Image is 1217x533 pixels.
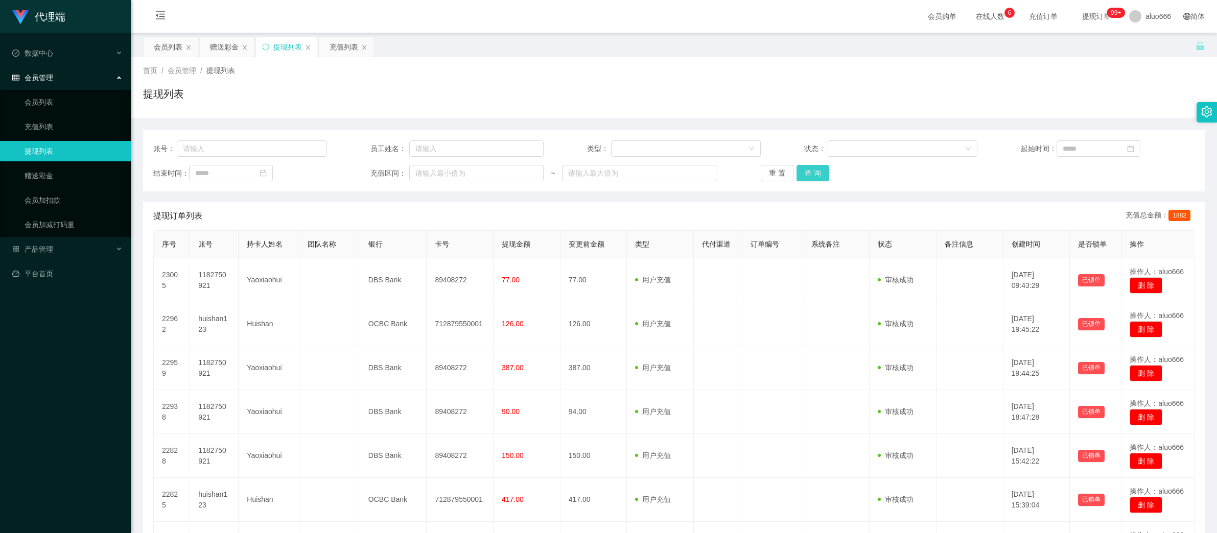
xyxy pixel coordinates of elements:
[1130,399,1184,407] span: 操作人：aluo666
[247,240,283,248] span: 持卡人姓名
[154,390,190,434] td: 22938
[360,302,427,346] td: OCBC Bank
[635,407,671,416] span: 用户充值
[1003,390,1070,434] td: [DATE] 18:47:28
[154,258,190,302] td: 23005
[198,240,213,248] span: 账号
[360,390,427,434] td: DBS Bank
[308,240,336,248] span: 团队名称
[154,346,190,390] td: 22959
[562,165,717,181] input: 请输入最大值为
[1078,450,1105,462] button: 已锁单
[1021,143,1057,154] span: 起始时间：
[239,434,299,478] td: Yaoxiaohui
[239,302,299,346] td: Huishan
[35,1,65,33] h1: 代理端
[168,66,196,75] span: 会员管理
[12,246,19,253] i: 图标: appstore-o
[1003,258,1070,302] td: [DATE] 09:43:29
[190,390,239,434] td: 1182750921
[635,451,671,459] span: 用户充值
[1078,318,1105,330] button: 已锁单
[427,478,494,522] td: 712879550001
[161,66,163,75] span: /
[878,451,914,459] span: 审核成功
[360,258,427,302] td: DBS Bank
[1130,355,1184,364] span: 操作人：aluo666
[143,66,157,75] span: 首页
[635,364,671,372] span: 用户充值
[143,1,178,33] i: 图标: menu-fold
[153,210,202,222] span: 提现订单列表
[25,165,123,186] a: 赠送彩金
[569,240,604,248] span: 变更前金额
[162,240,176,248] span: 序号
[154,302,190,346] td: 22962
[154,434,190,478] td: 22828
[242,44,248,51] i: 图标: close
[560,346,627,390] td: 387.00
[427,346,494,390] td: 89408272
[25,116,123,137] a: 充值列表
[185,44,192,51] i: 图标: close
[635,495,671,503] span: 用户充值
[206,66,235,75] span: 提现列表
[1130,311,1184,320] span: 操作人：aluo666
[427,434,494,478] td: 89408272
[587,143,611,154] span: 类型：
[1130,497,1162,513] button: 删 除
[878,407,914,416] span: 审核成功
[12,49,53,57] span: 数据中心
[702,240,731,248] span: 代付渠道
[409,140,544,157] input: 请输入
[1130,365,1162,381] button: 删 除
[1078,406,1105,418] button: 已锁单
[878,495,914,503] span: 审核成功
[200,66,202,75] span: /
[1107,8,1125,18] sup: 1185
[560,302,627,346] td: 126.00
[1004,8,1015,18] sup: 6
[25,190,123,210] a: 会员加扣款
[360,346,427,390] td: DBS Bank
[190,258,239,302] td: 1182750921
[1024,13,1063,20] span: 充值订单
[1130,321,1162,337] button: 删 除
[210,37,239,57] div: 赠送彩金
[878,320,914,328] span: 审核成功
[1078,274,1105,286] button: 已锁单
[190,434,239,478] td: 1182750921
[1078,362,1105,374] button: 已锁单
[635,276,671,284] span: 用户充值
[1130,268,1184,276] span: 操作人：aluo666
[1003,346,1070,390] td: [DATE] 19:44:25
[1003,302,1070,346] td: [DATE] 19:45:22
[1003,434,1070,478] td: [DATE] 15:42:22
[635,240,649,248] span: 类型
[1130,443,1184,451] span: 操作人：aluo666
[751,240,779,248] span: 订单编号
[12,74,19,81] i: 图标: table
[502,407,520,416] span: 90.00
[262,43,269,51] i: 图标: sync
[1077,13,1116,20] span: 提现订单
[190,346,239,390] td: 1182750921
[25,214,123,235] a: 会员加减打码量
[435,240,449,248] span: 卡号
[427,258,494,302] td: 89408272
[273,37,302,57] div: 提现列表
[878,276,914,284] span: 审核成功
[1130,240,1144,248] span: 操作
[560,258,627,302] td: 77.00
[190,478,239,522] td: huishan123
[878,240,892,248] span: 状态
[239,478,299,522] td: Huishan
[409,165,544,181] input: 请输入最小值为
[25,141,123,161] a: 提现列表
[360,434,427,478] td: DBS Bank
[1003,478,1070,522] td: [DATE] 15:39:04
[153,143,177,154] span: 账号：
[965,146,971,153] i: 图标: down
[560,390,627,434] td: 94.00
[305,44,311,51] i: 图标: close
